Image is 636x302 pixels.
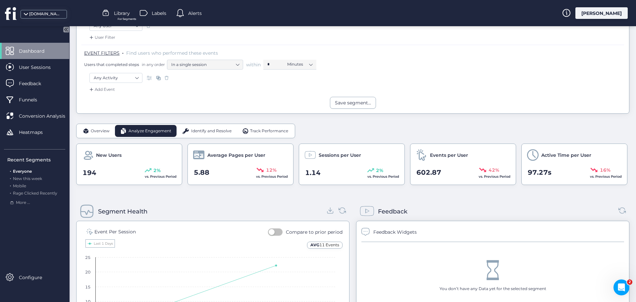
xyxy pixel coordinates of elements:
div: You don’t have any Data yet for the selected segment [440,286,546,292]
span: Dashboard [19,47,54,55]
span: . [10,182,11,188]
div: AVG [307,242,343,249]
div: Recent Segments [7,156,65,163]
span: Active Time per User [541,151,591,159]
span: Events per User [430,151,468,159]
span: EVENT FILTERS [84,50,120,56]
nz-select-item: Minutes [287,59,312,69]
span: 97.27s [528,167,552,178]
span: Library [114,10,130,17]
div: Compare to prior period [286,228,343,236]
div: User Filter [88,34,115,41]
span: vs. Previous Period [367,174,399,179]
span: Labels [152,10,166,17]
div: [PERSON_NAME] [575,7,628,19]
span: . [10,175,11,181]
span: Average Pages per User [207,151,265,159]
span: 1.14 [305,168,321,178]
span: Configure [19,274,52,281]
span: Find users who performed these events [126,50,218,56]
span: User Sessions [19,64,61,71]
div: Feedback Widgets [373,228,417,236]
span: Funnels [19,96,47,103]
text: 15 [85,284,90,289]
text: 25 [85,255,90,260]
span: Alerts [188,10,202,17]
span: Track Performance [250,128,288,134]
span: 2 [627,279,632,285]
nz-select-item: Any Activity [94,73,138,83]
text: Last 1 Days [94,241,113,246]
span: 16% [600,166,610,174]
span: New this week [13,176,42,181]
span: Heatmaps [19,129,53,136]
span: 602.87 [416,167,441,178]
span: 12% [266,166,277,174]
span: More ... [16,200,30,206]
span: vs. Previous Period [256,174,288,179]
span: 11 Events [319,242,339,247]
div: Feedback [378,207,407,216]
span: Users that completed steps [84,62,139,67]
span: within [246,61,261,68]
span: 5.88 [194,167,209,178]
span: New Users [96,151,122,159]
span: Analyze Engagement [129,128,171,134]
span: 2% [376,167,383,174]
span: Rage Clicked Recently [13,191,57,196]
div: Segment Health [98,207,147,216]
iframe: Intercom live chat [613,279,629,295]
text: 20 [85,270,90,274]
span: vs. Previous Period [590,174,622,179]
div: Event Per Session [94,228,136,235]
span: . [10,189,11,196]
div: Add Event [88,86,115,93]
span: 2% [153,167,161,174]
span: Feedback [19,80,51,87]
span: in any order [140,62,165,67]
span: Identify and Resolve [191,128,232,134]
span: Mobile [13,183,26,188]
span: Overview [91,128,110,134]
span: Everyone [13,169,32,174]
nz-select-item: In a single session [171,60,239,70]
span: 194 [82,168,96,178]
span: Conversion Analysis [19,112,75,120]
span: Sessions per User [319,151,361,159]
span: vs. Previous Period [479,174,510,179]
span: For Segments [118,17,136,21]
span: 42% [489,166,499,174]
span: vs. Previous Period [145,174,177,179]
span: . [10,167,11,174]
div: [DOMAIN_NAME] [29,11,62,17]
span: . [122,49,124,55]
div: Save segment... [335,99,371,106]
